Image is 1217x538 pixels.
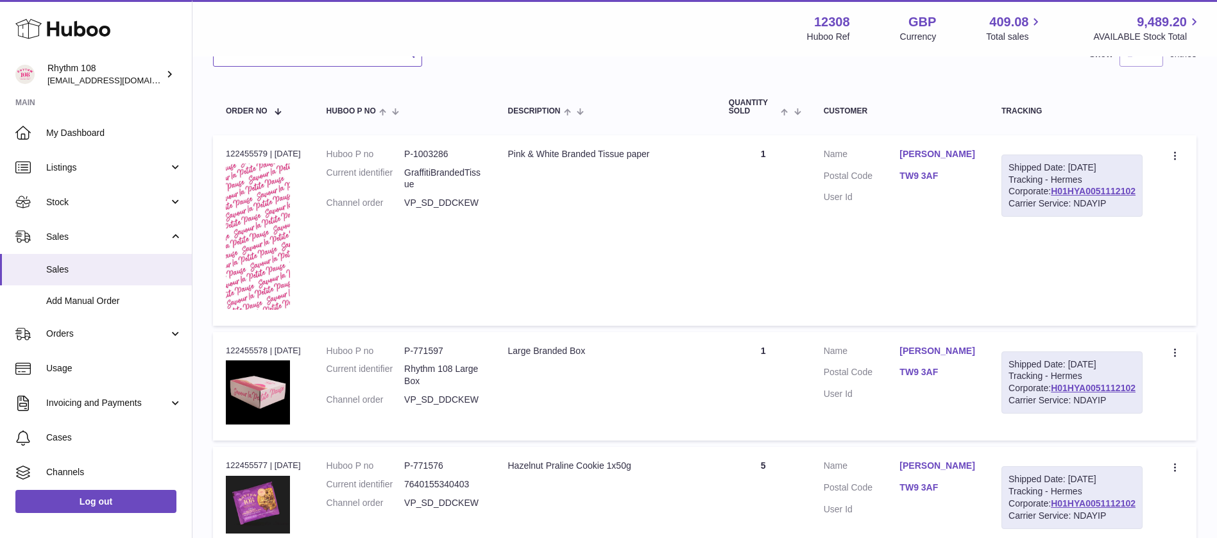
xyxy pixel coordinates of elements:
dt: Huboo P no [327,460,404,472]
dt: Postal Code [824,170,900,185]
a: 409.08 Total sales [986,13,1043,43]
span: Cases [46,432,182,444]
a: H01HYA0051112102 [1051,383,1136,393]
div: Shipped Date: [DATE] [1008,358,1136,371]
img: 123081684746041.JPG [226,476,290,534]
span: Sales [46,231,169,243]
dt: Current identifier [327,478,404,491]
dd: P-771576 [404,460,482,472]
a: TW9 3AF [899,482,976,494]
span: Listings [46,162,169,174]
span: Channels [46,466,182,478]
a: TW9 3AF [899,366,976,378]
span: 9,489.20 [1137,13,1187,31]
span: 409.08 [989,13,1028,31]
dt: Huboo P no [327,345,404,357]
a: 9,489.20 AVAILABLE Stock Total [1093,13,1202,43]
span: Invoicing and Payments [46,397,169,409]
div: Carrier Service: NDAYIP [1008,510,1136,522]
dt: Channel order [327,197,404,209]
dd: P-1003286 [404,148,482,160]
dd: GraffitiBrandedTissue [404,167,482,191]
strong: GBP [908,13,936,31]
a: TW9 3AF [899,170,976,182]
div: Tracking - Hermes Corporate: [1001,466,1143,529]
div: Currency [900,31,937,43]
dd: VP_SD_DDCKEW [404,394,482,406]
div: 122455577 | [DATE] [226,460,301,471]
img: 123081684744870.jpg [226,360,290,425]
span: Sales [46,264,182,276]
span: Total sales [986,31,1043,43]
div: Shipped Date: [DATE] [1008,162,1136,174]
a: Log out [15,490,176,513]
div: Huboo Ref [807,31,850,43]
dt: Huboo P no [327,148,404,160]
div: Carrier Service: NDAYIP [1008,394,1136,407]
div: Tracking - Hermes Corporate: [1001,155,1143,217]
img: orders@rhythm108.com [15,65,35,84]
a: [PERSON_NAME] [899,345,976,357]
dt: Postal Code [824,366,900,382]
span: Description [507,107,560,115]
span: AVAILABLE Stock Total [1093,31,1202,43]
a: [PERSON_NAME] [899,148,976,160]
td: 1 [716,332,811,441]
div: Tracking [1001,107,1143,115]
dt: Current identifier [327,167,404,191]
div: Carrier Service: NDAYIP [1008,198,1136,210]
div: Shipped Date: [DATE] [1008,473,1136,485]
div: Tracking - Hermes Corporate: [1001,351,1143,414]
dt: User Id [824,503,900,516]
span: Stock [46,196,169,208]
a: H01HYA0051112102 [1051,498,1136,509]
dt: Channel order [327,497,404,509]
div: Pink & White Branded Tissue paper [507,148,702,160]
span: Huboo P no [327,107,376,115]
dd: 7640155340403 [404,478,482,491]
dt: Current identifier [327,363,404,387]
img: 1723031163.JPG [226,164,290,310]
span: Order No [226,107,268,115]
a: H01HYA0051112102 [1051,186,1136,196]
dd: Rhythm 108 Large Box [404,363,482,387]
div: 122455579 | [DATE] [226,148,301,160]
strong: 12308 [814,13,850,31]
dt: Postal Code [824,482,900,497]
span: My Dashboard [46,127,182,139]
span: Add Manual Order [46,295,182,307]
dt: User Id [824,388,900,400]
dd: P-771597 [404,345,482,357]
div: 122455578 | [DATE] [226,345,301,357]
div: Large Branded Box [507,345,702,357]
a: [PERSON_NAME] [899,460,976,472]
dt: Channel order [327,394,404,406]
div: Rhythm 108 [47,62,163,87]
span: Orders [46,328,169,340]
div: Hazelnut Praline Cookie 1x50g [507,460,702,472]
span: Usage [46,362,182,374]
div: Customer [824,107,976,115]
span: Quantity Sold [729,99,778,115]
dt: Name [824,460,900,475]
td: 1 [716,135,811,326]
dd: VP_SD_DDCKEW [404,197,482,209]
dd: VP_SD_DDCKEW [404,497,482,509]
dt: Name [824,345,900,360]
dt: User Id [824,191,900,203]
dt: Name [824,148,900,164]
span: [EMAIL_ADDRESS][DOMAIN_NAME] [47,75,189,85]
